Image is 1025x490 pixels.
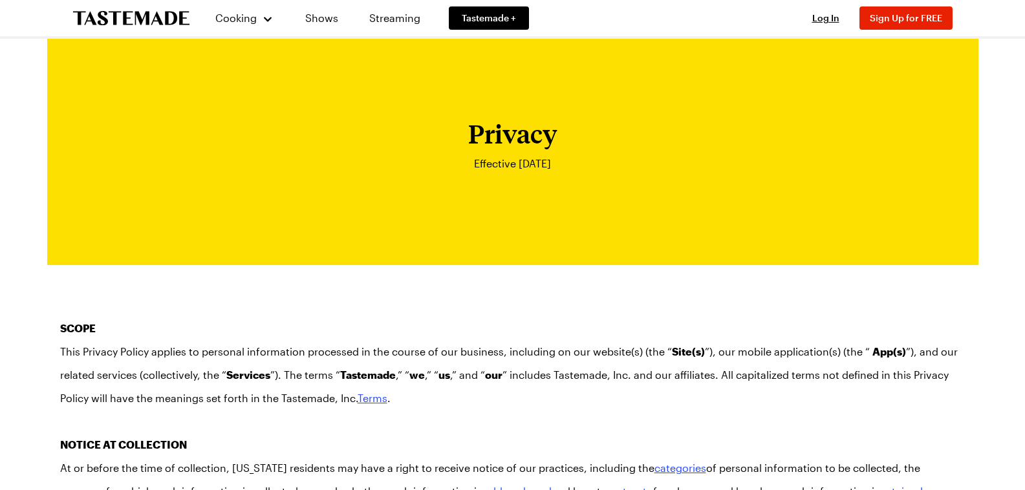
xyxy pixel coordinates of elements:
[438,368,450,381] strong: us
[409,368,425,381] strong: we
[859,6,953,30] button: Sign Up for FREE
[485,368,502,381] strong: our
[358,392,387,404] a: Terms
[870,12,942,23] span: Sign Up for FREE
[872,345,906,357] strong: App(s)
[215,3,274,34] button: Cooking
[60,438,187,451] strong: NOTICE AT COLLECTION
[215,12,257,24] span: Cooking
[340,368,396,381] strong: Tastemade
[474,156,551,171] p: Effective [DATE]
[468,120,557,148] h1: Privacy
[60,340,966,410] p: This Privacy Policy applies to personal information processed in the course of our business, incl...
[462,12,516,25] span: Tastemade +
[226,368,270,381] strong: Services
[654,462,706,474] a: categories
[73,11,189,26] a: To Tastemade Home Page
[672,345,705,357] strong: Site(s)
[449,6,529,30] a: Tastemade +
[60,322,96,334] strong: SCOPE
[812,12,839,23] span: Log In
[800,12,852,25] button: Log In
